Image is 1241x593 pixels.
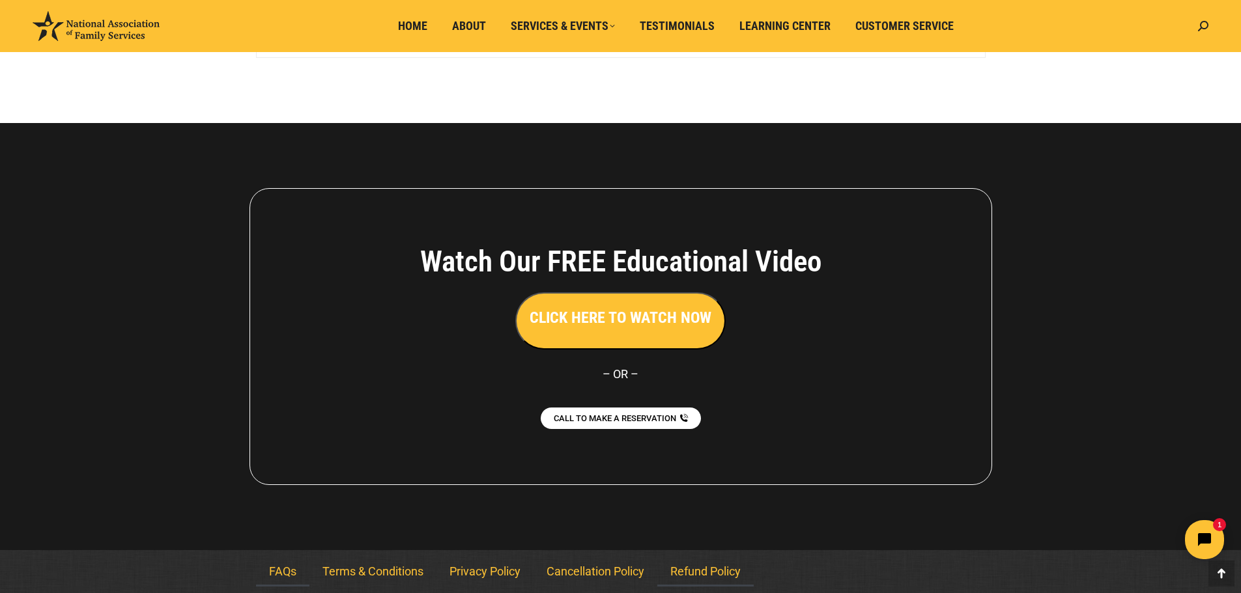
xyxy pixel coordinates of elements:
a: Cancellation Policy [534,557,657,586]
button: CLICK HERE TO WATCH NOW [515,292,726,350]
span: About [452,19,486,33]
a: Home [389,14,436,38]
iframe: Tidio Chat [1011,509,1235,570]
a: CLICK HERE TO WATCH NOW [515,312,726,325]
img: National Association of Family Services [33,11,160,41]
a: Refund Policy [657,557,754,586]
span: Testimonials [640,19,715,33]
nav: Menu [256,557,986,586]
span: CALL TO MAKE A RESERVATION [554,414,676,422]
a: About [443,14,495,38]
a: Testimonials [631,14,724,38]
h3: CLICK HERE TO WATCH NOW [530,307,711,329]
a: Terms & Conditions [309,557,436,586]
span: Home [398,19,427,33]
span: Learning Center [739,19,831,33]
a: Learning Center [730,14,840,38]
a: Privacy Policy [436,557,534,586]
h4: Watch Our FREE Educational Video [348,244,894,279]
span: Services & Events [511,19,615,33]
span: Customer Service [855,19,954,33]
a: Customer Service [846,14,963,38]
span: – OR – [603,367,638,381]
a: FAQs [256,557,309,586]
a: CALL TO MAKE A RESERVATION [541,407,701,429]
